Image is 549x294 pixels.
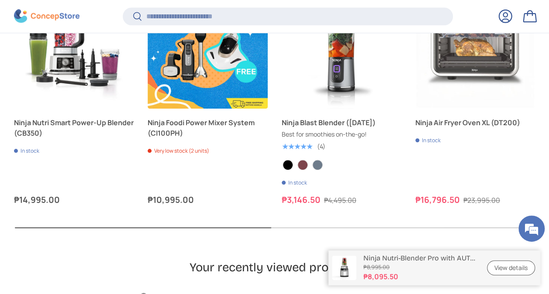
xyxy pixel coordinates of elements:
div: Chat with us now [45,49,147,60]
img: ConcepStore [14,10,79,23]
p: Ninja Nutri-Blender Pro with AUTO IQ (BN500) [363,254,476,262]
span: We're online! [51,90,121,178]
img: https://concepstore.ph/products/ninja-nutri-blender-pro-with-auto-iq-bn500 [332,256,356,280]
a: Ninja Foodi Power Mixer System (CI100PH) [148,117,267,138]
h2: Your recently viewed products [14,260,535,275]
a: Ninja Air Fryer Oven XL (DT200) [415,117,535,128]
strong: ₱8,095.50 [363,271,476,282]
s: ₱8,995.00 [363,263,476,271]
div: Minimize live chat window [143,4,164,25]
a: View details [487,260,535,276]
textarea: Type your message and hit 'Enter' [4,199,166,229]
a: Ninja Blast Blender ([DATE]) [282,117,401,128]
a: Ninja Nutri Smart Power-Up Blender (CB350) [14,117,134,138]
